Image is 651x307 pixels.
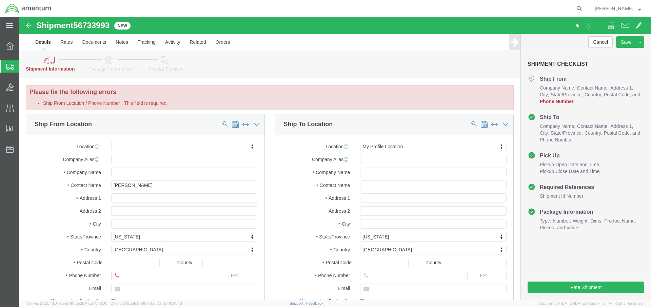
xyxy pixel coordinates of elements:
button: [PERSON_NAME] [594,4,642,13]
iframe: FS Legacy Container [19,17,651,300]
span: Server: 2025.18.0-a0edd1917ac [27,301,107,305]
span: Ronald Ritz [595,5,633,12]
a: Support [290,301,307,305]
a: Feedback [306,301,323,305]
span: Client: 2025.18.0-198a450 [111,301,182,305]
span: Copyright © [DATE]-[DATE] Agistix Inc., All Rights Reserved [538,301,643,306]
img: logo [5,3,52,14]
span: [DATE] 10:10:00 [81,301,107,305]
span: [DATE] 10:06:13 [156,301,182,305]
